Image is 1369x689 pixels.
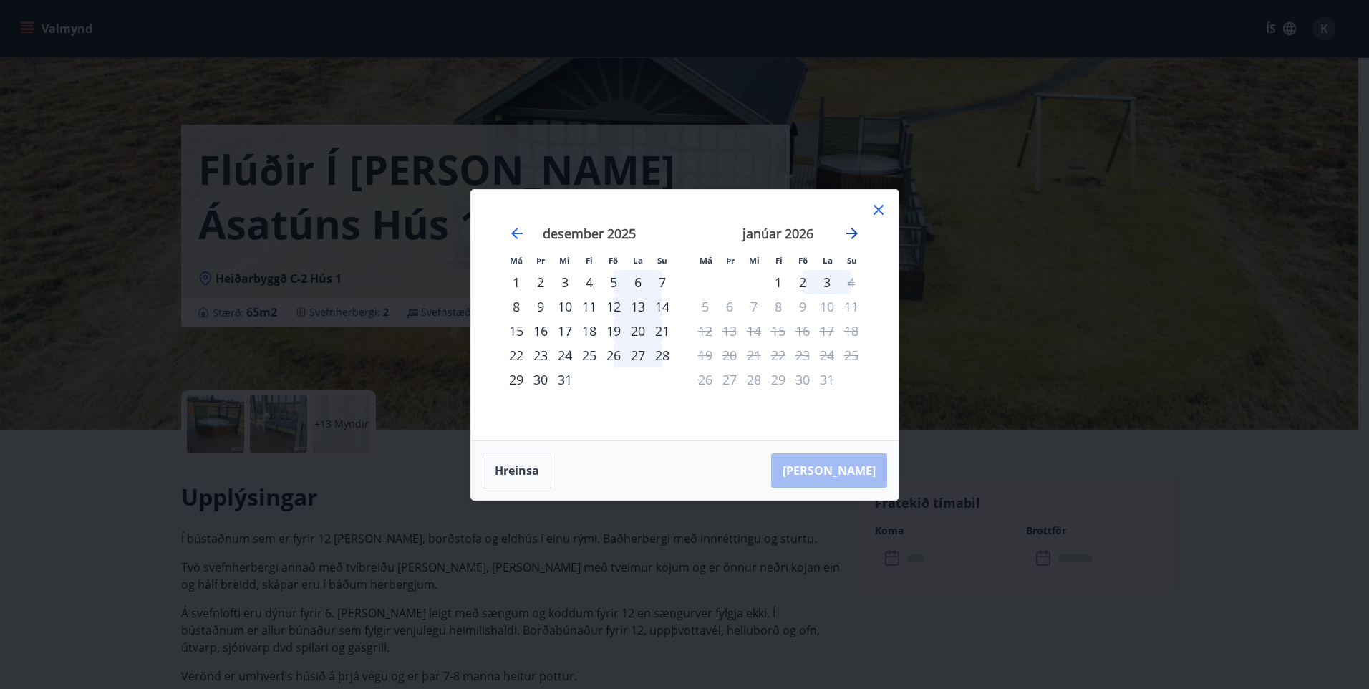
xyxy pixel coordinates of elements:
[650,294,674,319] div: 14
[839,343,864,367] td: Not available. sunnudagur, 25. janúar 2026
[790,367,815,392] td: Not available. föstudagur, 30. janúar 2026
[528,319,553,343] td: Choose þriðjudagur, 16. desember 2025 as your check-in date. It’s available.
[823,255,833,266] small: La
[693,367,717,392] td: Not available. mánudagur, 26. janúar 2026
[633,255,643,266] small: La
[553,319,577,343] div: 17
[577,319,601,343] div: 18
[528,294,553,319] td: Choose þriðjudagur, 9. desember 2025 as your check-in date. It’s available.
[742,294,766,319] td: Not available. miðvikudagur, 7. janúar 2026
[504,270,528,294] div: 1
[577,319,601,343] td: Choose fimmtudagur, 18. desember 2025 as your check-in date. It’s available.
[528,319,553,343] div: 16
[650,294,674,319] td: Choose sunnudagur, 14. desember 2025 as your check-in date. It’s available.
[717,367,742,392] td: Not available. þriðjudagur, 27. janúar 2026
[766,270,790,294] div: 1
[693,294,717,319] td: Not available. mánudagur, 5. janúar 2026
[742,367,766,392] td: Not available. miðvikudagur, 28. janúar 2026
[790,343,815,367] td: Not available. föstudagur, 23. janúar 2026
[790,319,815,343] td: Not available. föstudagur, 16. janúar 2026
[766,319,790,343] td: Not available. fimmtudagur, 15. janúar 2026
[559,255,570,266] small: Mi
[798,255,808,266] small: Fö
[553,270,577,294] td: Choose miðvikudagur, 3. desember 2025 as your check-in date. It’s available.
[601,270,626,294] div: 5
[839,294,864,319] td: Not available. sunnudagur, 11. janúar 2026
[553,294,577,319] div: 10
[601,319,626,343] td: Choose föstudagur, 19. desember 2025 as your check-in date. It’s available.
[650,319,674,343] div: 21
[717,294,742,319] td: Not available. þriðjudagur, 6. janúar 2026
[609,255,618,266] small: Fö
[504,294,528,319] td: Choose mánudagur, 8. desember 2025 as your check-in date. It’s available.
[626,319,650,343] div: 20
[843,225,861,242] div: Move forward to switch to the next month.
[504,343,528,367] td: Choose mánudagur, 22. desember 2025 as your check-in date. It’s available.
[650,270,674,294] td: Choose sunnudagur, 7. desember 2025 as your check-in date. It’s available.
[657,255,667,266] small: Su
[815,319,839,343] td: Not available. laugardagur, 17. janúar 2026
[508,225,526,242] div: Move backward to switch to the previous month.
[528,367,553,392] div: 30
[742,225,813,242] strong: janúar 2026
[504,319,528,343] div: 15
[815,270,839,294] div: 3
[775,255,783,266] small: Fi
[742,319,766,343] td: Not available. miðvikudagur, 14. janúar 2026
[528,270,553,294] td: Choose þriðjudagur, 2. desember 2025 as your check-in date. It’s available.
[839,270,864,294] td: Not available. sunnudagur, 4. janúar 2026
[577,270,601,294] div: 4
[650,319,674,343] td: Choose sunnudagur, 21. desember 2025 as your check-in date. It’s available.
[553,343,577,367] td: Choose miðvikudagur, 24. desember 2025 as your check-in date. It’s available.
[577,294,601,319] div: 11
[766,343,790,367] td: Not available. fimmtudagur, 22. janúar 2026
[553,319,577,343] td: Choose miðvikudagur, 17. desember 2025 as your check-in date. It’s available.
[766,270,790,294] td: Choose fimmtudagur, 1. janúar 2026 as your check-in date. It’s available.
[504,343,528,367] div: 22
[601,270,626,294] td: Choose föstudagur, 5. desember 2025 as your check-in date. It’s available.
[626,294,650,319] td: Choose laugardagur, 13. desember 2025 as your check-in date. It’s available.
[577,270,601,294] td: Choose fimmtudagur, 4. desember 2025 as your check-in date. It’s available.
[626,294,650,319] div: 13
[553,294,577,319] td: Choose miðvikudagur, 10. desember 2025 as your check-in date. It’s available.
[815,367,839,392] td: Not available. laugardagur, 31. janúar 2026
[528,367,553,392] td: Choose þriðjudagur, 30. desember 2025 as your check-in date. It’s available.
[742,343,766,367] td: Not available. miðvikudagur, 21. janúar 2026
[626,270,650,294] div: 6
[586,255,593,266] small: Fi
[528,343,553,367] td: Choose þriðjudagur, 23. desember 2025 as your check-in date. It’s available.
[790,270,815,294] td: Choose föstudagur, 2. janúar 2026 as your check-in date. It’s available.
[700,255,712,266] small: Má
[693,319,717,343] td: Not available. mánudagur, 12. janúar 2026
[766,294,790,319] td: Not available. fimmtudagur, 8. janúar 2026
[626,319,650,343] td: Choose laugardagur, 20. desember 2025 as your check-in date. It’s available.
[766,367,790,392] td: Not available. fimmtudagur, 29. janúar 2026
[577,294,601,319] td: Choose fimmtudagur, 11. desember 2025 as your check-in date. It’s available.
[626,270,650,294] td: Choose laugardagur, 6. desember 2025 as your check-in date. It’s available.
[847,255,857,266] small: Su
[815,294,839,319] td: Not available. laugardagur, 10. janúar 2026
[626,343,650,367] div: 27
[815,343,839,367] td: Not available. laugardagur, 24. janúar 2026
[553,367,577,392] div: 31
[601,319,626,343] div: 19
[601,294,626,319] td: Choose föstudagur, 12. desember 2025 as your check-in date. It’s available.
[650,343,674,367] td: Choose sunnudagur, 28. desember 2025 as your check-in date. It’s available.
[510,255,523,266] small: Má
[577,343,601,367] td: Choose fimmtudagur, 25. desember 2025 as your check-in date. It’s available.
[536,255,545,266] small: Þr
[488,207,881,423] div: Calendar
[839,319,864,343] td: Not available. sunnudagur, 18. janúar 2026
[717,343,742,367] td: Not available. þriðjudagur, 20. janúar 2026
[528,270,553,294] div: 2
[504,367,528,392] div: 29
[693,343,717,367] td: Not available. mánudagur, 19. janúar 2026
[504,319,528,343] td: Choose mánudagur, 15. desember 2025 as your check-in date. It’s available.
[553,270,577,294] div: 3
[839,270,864,294] div: Aðeins útritun í boði
[553,343,577,367] div: 24
[650,343,674,367] div: 28
[601,343,626,367] td: Choose föstudagur, 26. desember 2025 as your check-in date. It’s available.
[650,270,674,294] div: 7
[483,453,551,488] button: Hreinsa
